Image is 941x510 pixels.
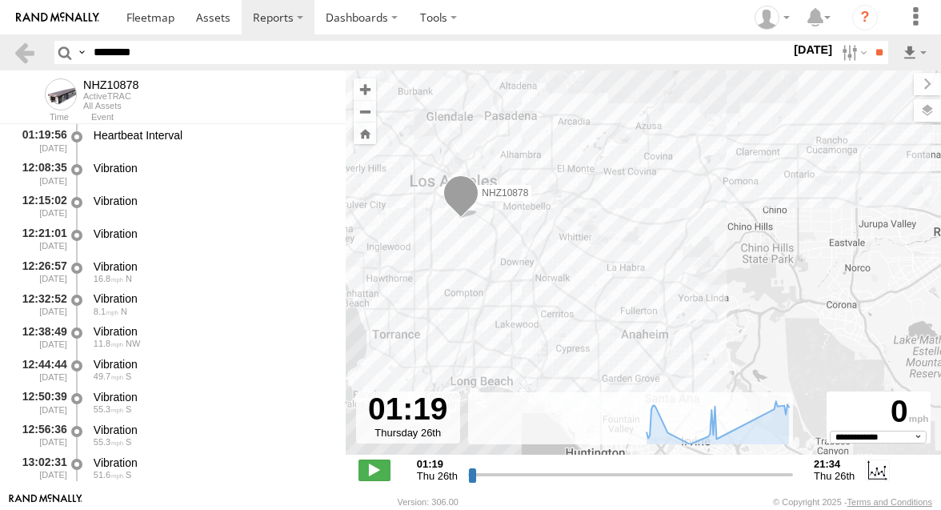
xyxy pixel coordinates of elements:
div: 12:56:36 [DATE] [13,420,69,450]
div: All Assets [83,101,139,110]
span: 55.3 [94,404,123,414]
div: Vibration [94,456,330,470]
div: Vibration [94,291,330,306]
span: Heading: 3 [121,307,127,316]
strong: 01:19 [417,458,458,470]
span: Heading: 302 [126,339,140,348]
div: 12:21:01 [DATE] [13,224,69,254]
span: 51.6 [94,470,123,480]
span: Heading: 180 [126,437,131,447]
span: 16.8 [94,274,123,283]
span: 11.8 [94,339,123,348]
span: 49.7 [94,371,123,381]
span: Heading: 356 [126,274,132,283]
div: 12:38:49 [DATE] [13,322,69,351]
div: 12:15:02 [DATE] [13,191,69,221]
span: Thu 26th Dec 2024 [417,470,458,482]
span: Thu 26th Dec 2024 [814,470,855,482]
div: Zulema McIntosch [749,6,795,30]
span: NHZ10878 [482,187,528,199]
span: Heading: 190 [126,371,131,381]
div: Vibration [94,390,330,404]
div: 12:32:52 [DATE] [13,290,69,319]
span: 55.3 [94,437,123,447]
span: Heading: 173 [126,470,131,480]
button: Zoom in [354,78,376,100]
label: Play/Stop [358,460,390,480]
div: 0 [829,394,928,431]
button: Zoom out [354,100,376,122]
div: NHZ10878 - View Asset History [83,78,139,91]
label: Export results as... [901,41,928,64]
div: 12:50:39 [DATE] [13,388,69,417]
div: Vibration [94,423,330,437]
div: 13:02:31 [DATE] [13,453,69,483]
div: Heartbeat Interval [94,128,330,143]
div: Vibration [94,194,330,208]
img: rand-logo.svg [16,12,99,23]
a: Visit our Website [9,494,82,510]
div: Event [91,114,346,122]
span: 8.1 [94,307,118,316]
label: Search Filter Options [835,41,870,64]
div: Vibration [94,324,330,339]
div: Vibration [94,161,330,175]
div: ActiveTRAC [83,91,139,101]
label: Search Query [75,41,88,64]
strong: 21:34 [814,458,855,470]
div: Version: 306.00 [398,497,458,507]
div: 12:08:35 [DATE] [13,159,69,188]
a: Terms and Conditions [847,497,932,507]
div: Vibration [94,259,330,274]
label: [DATE] [791,41,835,58]
span: Heading: 181 [126,404,131,414]
div: Time [13,114,69,122]
div: Vibration [94,227,330,241]
div: 12:44:44 [DATE] [13,355,69,384]
button: Zoom Home [354,122,376,144]
div: 01:19:56 [DATE] [13,126,69,155]
div: Vibration [94,357,330,371]
div: © Copyright 2025 - [773,497,932,507]
div: 12:26:57 [DATE] [13,257,69,287]
a: Back to previous Page [13,41,36,64]
i: ? [852,5,878,30]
